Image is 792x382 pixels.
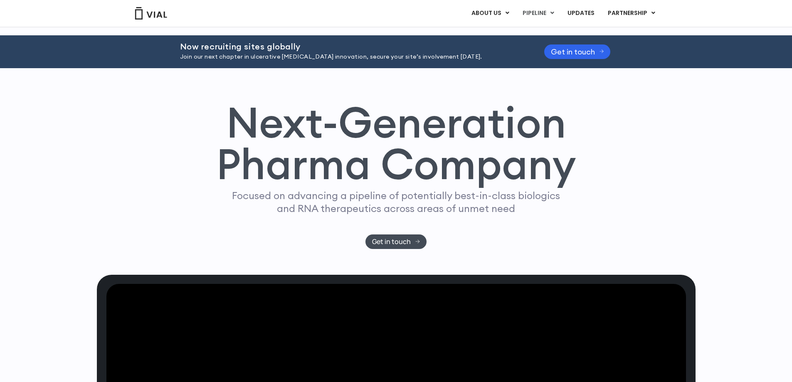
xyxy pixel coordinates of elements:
[601,6,662,20] a: PARTNERSHIPMenu Toggle
[180,42,523,51] h2: Now recruiting sites globally
[561,6,601,20] a: UPDATES
[551,49,595,55] span: Get in touch
[365,234,427,249] a: Get in touch
[372,239,411,245] span: Get in touch
[465,6,516,20] a: ABOUT USMenu Toggle
[216,101,576,185] h1: Next-Generation Pharma Company
[134,7,168,20] img: Vial Logo
[180,52,523,62] p: Join our next chapter in ulcerative [MEDICAL_DATA] innovation, secure your site’s involvement [DA...
[229,189,564,215] p: Focused on advancing a pipeline of potentially best-in-class biologics and RNA therapeutics acros...
[516,6,560,20] a: PIPELINEMenu Toggle
[544,44,611,59] a: Get in touch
